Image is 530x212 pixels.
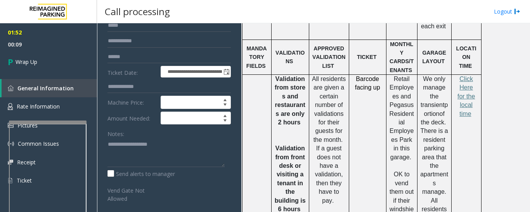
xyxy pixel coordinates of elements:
span: MANDATORY FIELDS [246,45,267,69]
span: PIL at each exit [421,14,446,29]
img: logout [514,7,520,16]
img: 'icon' [8,141,14,147]
span: Decrease value [220,102,230,109]
span: Wrap Up [16,58,37,66]
a: Logout [494,7,520,16]
label: Notes: [107,127,124,138]
span: MONTHLY CARDS/TENANTS [390,41,414,73]
span: Retail Employees and Pegasus Residential Employees Park in this garage [390,76,414,160]
span: Increase value [220,112,230,118]
h3: Call processing [101,2,174,21]
span: . [410,154,411,160]
span: V [275,145,279,152]
img: 'icon' [8,160,13,165]
span: Increase value [220,96,230,102]
span: Toggle popup [222,66,230,77]
span: Rate Information [17,103,60,110]
img: 'icon' [8,103,13,110]
span: GARAGE LAYOUT [422,50,446,64]
span: Decrease value [220,118,230,124]
span: APPROVED VALIDATION LIST [312,45,346,69]
img: 'icon' [8,123,14,128]
label: Vend Gate Not Allowed [106,184,159,203]
span: TICKET [357,54,377,60]
img: 'icon' [8,85,14,91]
span: General Information [17,84,74,92]
span: LOCATION TIME [456,45,476,69]
span: All residents are given a certain number of validations for their guests for the month. If a gues... [312,76,346,203]
label: Amount Needed: [106,112,159,125]
label: Ticket Date: [106,66,159,78]
a: General Information [2,79,97,97]
label: Send alerts to manager [107,170,175,178]
a: Click Here for the local time [457,76,475,117]
span: portion [424,102,448,117]
label: Machine Price: [106,96,159,109]
img: 'icon' [8,177,13,184]
span: VALIDATIONS [275,50,305,64]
